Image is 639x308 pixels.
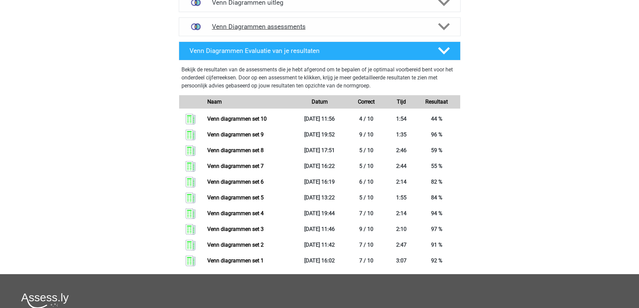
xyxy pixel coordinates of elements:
[176,42,463,60] a: Venn Diagrammen Evaluatie van je resultaten
[176,17,463,36] a: assessments Venn Diagrammen assessments
[207,116,267,122] a: Venn diagrammen set 10
[207,163,264,169] a: Venn diagrammen set 7
[413,98,460,106] div: Resultaat
[212,23,427,30] h4: Venn Diagrammen assessments
[207,147,264,153] a: Venn diagrammen set 8
[187,18,204,35] img: venn diagrammen assessments
[207,257,264,264] a: Venn diagrammen set 1
[190,47,427,55] h4: Venn Diagrammen Evaluatie van je resultaten
[207,194,264,201] a: Venn diagrammen set 5
[296,98,343,106] div: Datum
[207,131,264,138] a: Venn diagrammen set 9
[207,226,264,232] a: Venn diagrammen set 3
[207,210,264,217] a: Venn diagrammen set 4
[181,66,458,90] p: Bekijk de resultaten van de assessments die je hebt afgerond om te bepalen of je optimaal voorber...
[202,98,296,106] div: Naam
[207,179,264,185] a: Venn diagrammen set 6
[390,98,413,106] div: Tijd
[207,242,264,248] a: Venn diagrammen set 2
[343,98,390,106] div: Correct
